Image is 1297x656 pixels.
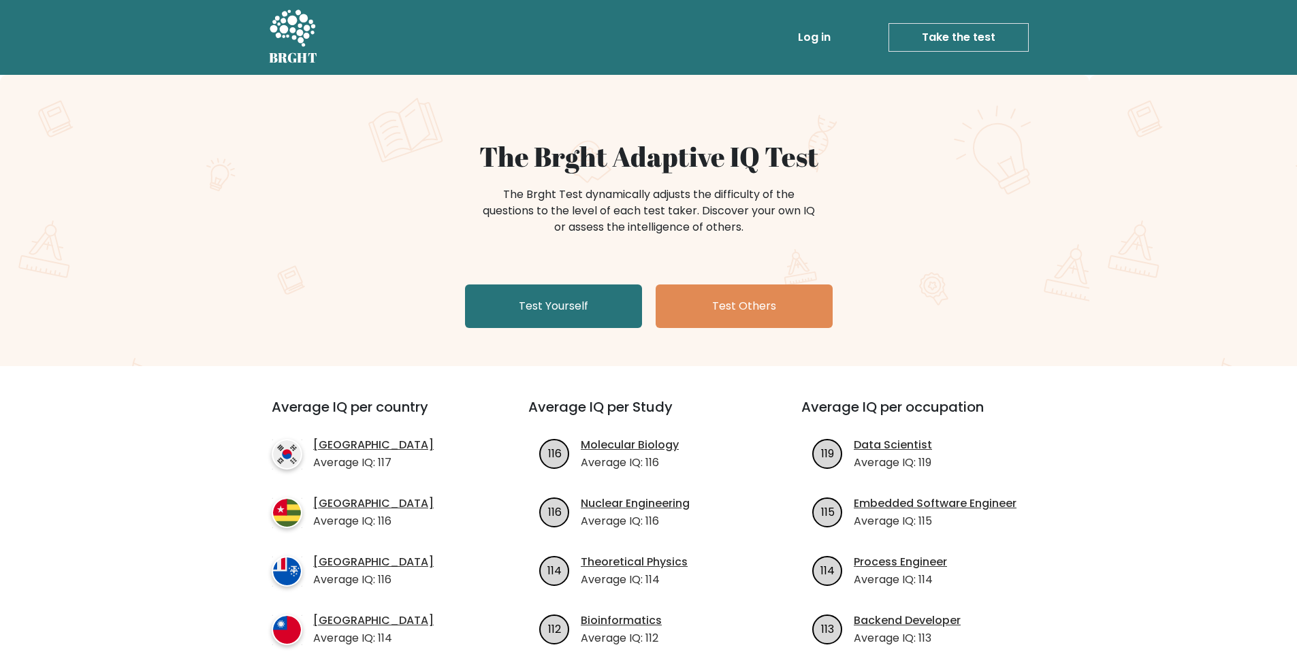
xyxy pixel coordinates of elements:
h1: The Brght Adaptive IQ Test [317,140,981,173]
text: 113 [821,621,834,636]
img: country [272,556,302,587]
a: Bioinformatics [581,612,662,629]
a: Data Scientist [854,437,932,453]
p: Average IQ: 112 [581,630,662,646]
a: Log in [792,24,836,51]
text: 116 [548,445,562,461]
p: Average IQ: 116 [313,572,434,588]
a: [GEOGRAPHIC_DATA] [313,437,434,453]
img: country [272,497,302,528]
h5: BRGHT [269,50,318,66]
text: 115 [821,504,835,519]
p: Average IQ: 114 [854,572,947,588]
a: Backend Developer [854,612,961,629]
p: Average IQ: 116 [581,513,690,529]
a: [GEOGRAPHIC_DATA] [313,612,434,629]
p: Average IQ: 115 [854,513,1016,529]
h3: Average IQ per Study [528,399,769,431]
p: Average IQ: 119 [854,455,932,471]
text: 112 [548,621,561,636]
text: 114 [547,562,562,578]
a: Theoretical Physics [581,554,688,570]
a: BRGHT [269,5,318,69]
a: Molecular Biology [581,437,679,453]
a: Embedded Software Engineer [854,495,1016,512]
p: Average IQ: 114 [581,572,688,588]
img: country [272,614,302,645]
a: Test Others [656,284,833,328]
p: Average IQ: 113 [854,630,961,646]
p: Average IQ: 114 [313,630,434,646]
text: 119 [821,445,834,461]
p: Average IQ: 116 [581,455,679,471]
text: 114 [820,562,835,578]
a: [GEOGRAPHIC_DATA] [313,495,434,512]
a: Test Yourself [465,284,642,328]
a: Nuclear Engineering [581,495,690,512]
a: [GEOGRAPHIC_DATA] [313,554,434,570]
div: The Brght Test dynamically adjusts the difficulty of the questions to the level of each test take... [479,186,819,235]
h3: Average IQ per occupation [801,399,1042,431]
text: 116 [548,504,562,519]
p: Average IQ: 117 [313,455,434,471]
a: Process Engineer [854,554,947,570]
img: country [272,439,302,470]
a: Take the test [888,23,1029,52]
h3: Average IQ per country [272,399,479,431]
p: Average IQ: 116 [313,513,434,529]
